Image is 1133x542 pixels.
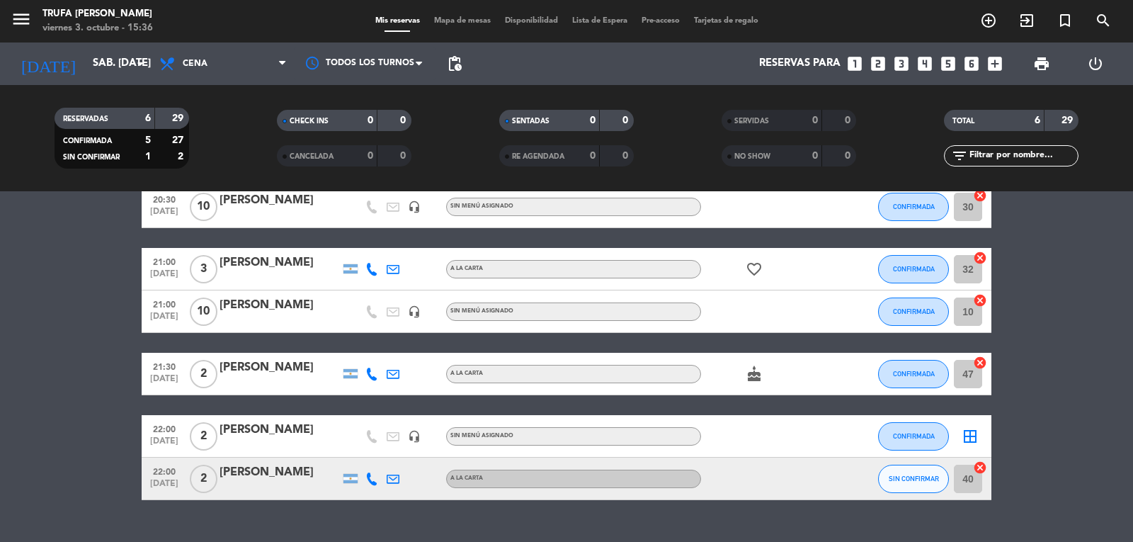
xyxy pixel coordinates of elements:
span: CONFIRMADA [893,203,935,210]
div: viernes 3. octubre - 15:36 [42,21,153,35]
span: 2 [190,360,217,388]
button: CONFIRMADA [878,298,949,326]
strong: 0 [812,115,818,125]
span: CONFIRMADA [893,265,935,273]
span: SERVIDAS [734,118,769,125]
i: [DATE] [11,48,86,79]
button: menu [11,9,32,35]
i: cake [746,366,763,383]
i: add_box [986,55,1004,73]
span: CANCELADA [290,153,334,160]
div: [PERSON_NAME] [220,463,340,482]
strong: 0 [845,151,853,161]
strong: 0 [400,151,409,161]
span: TOTAL [952,118,974,125]
i: search [1095,12,1112,29]
span: [DATE] [147,374,182,390]
i: filter_list [951,147,968,164]
i: cancel [973,293,987,307]
span: Mis reservas [368,17,427,25]
span: Reservas para [759,57,841,70]
strong: 29 [1061,115,1076,125]
button: CONFIRMADA [878,255,949,283]
strong: 0 [590,151,596,161]
span: Lista de Espera [565,17,634,25]
span: 22:00 [147,463,182,479]
span: print [1033,55,1050,72]
strong: 29 [172,113,186,123]
span: 22:00 [147,420,182,436]
div: [PERSON_NAME] [220,296,340,315]
span: CONFIRMADA [63,137,112,145]
span: 10 [190,193,217,221]
span: pending_actions [446,55,463,72]
span: RESERVADAS [63,115,108,123]
span: 10 [190,298,217,326]
div: [PERSON_NAME] [220,191,340,210]
i: headset_mic [408,430,421,443]
span: Sin menú asignado [450,203,513,209]
span: 3 [190,255,217,283]
strong: 2 [178,152,186,162]
span: Tarjetas de regalo [687,17,765,25]
i: headset_mic [408,201,421,213]
button: CONFIRMADA [878,360,949,388]
i: border_all [962,428,979,445]
span: SIN CONFIRMAR [63,154,120,161]
strong: 27 [172,135,186,145]
strong: 0 [622,151,631,161]
input: Filtrar por nombre... [968,148,1078,164]
strong: 0 [368,115,373,125]
span: A LA CARTA [450,266,483,271]
div: Trufa [PERSON_NAME] [42,7,153,21]
span: A LA CARTA [450,475,483,481]
span: NO SHOW [734,153,770,160]
div: [PERSON_NAME] [220,358,340,377]
span: [DATE] [147,207,182,223]
span: 21:00 [147,295,182,312]
span: [DATE] [147,269,182,286]
strong: 0 [400,115,409,125]
span: Sin menú asignado [450,308,513,314]
span: SIN CONFIRMAR [889,475,939,482]
div: LOG OUT [1069,43,1122,85]
span: CONFIRMADA [893,432,935,440]
span: A LA CARTA [450,371,483,376]
button: CONFIRMADA [878,422,949,451]
i: cancel [973,251,987,265]
i: looks_5 [939,55,957,73]
strong: 0 [368,151,373,161]
span: Disponibilidad [498,17,565,25]
button: SIN CONFIRMAR [878,465,949,493]
i: cancel [973,356,987,370]
div: [PERSON_NAME] [220,254,340,272]
i: cancel [973,188,987,203]
i: turned_in_not [1057,12,1074,29]
button: CONFIRMADA [878,193,949,221]
i: headset_mic [408,305,421,318]
span: [DATE] [147,479,182,495]
i: looks_3 [892,55,911,73]
i: menu [11,9,32,30]
span: 2 [190,422,217,451]
span: [DATE] [147,312,182,328]
strong: 5 [145,135,151,145]
span: 21:30 [147,358,182,374]
i: add_circle_outline [980,12,997,29]
i: looks_one [846,55,864,73]
span: Mapa de mesas [427,17,498,25]
i: arrow_drop_down [132,55,149,72]
i: looks_6 [962,55,981,73]
i: looks_two [869,55,887,73]
span: CONFIRMADA [893,307,935,315]
span: 20:30 [147,191,182,207]
strong: 1 [145,152,151,162]
span: RE AGENDADA [512,153,564,160]
span: Cena [183,59,207,69]
strong: 6 [1035,115,1040,125]
i: exit_to_app [1018,12,1035,29]
div: [PERSON_NAME] [220,421,340,439]
i: cancel [973,461,987,475]
span: 21:00 [147,253,182,269]
strong: 6 [145,113,151,123]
